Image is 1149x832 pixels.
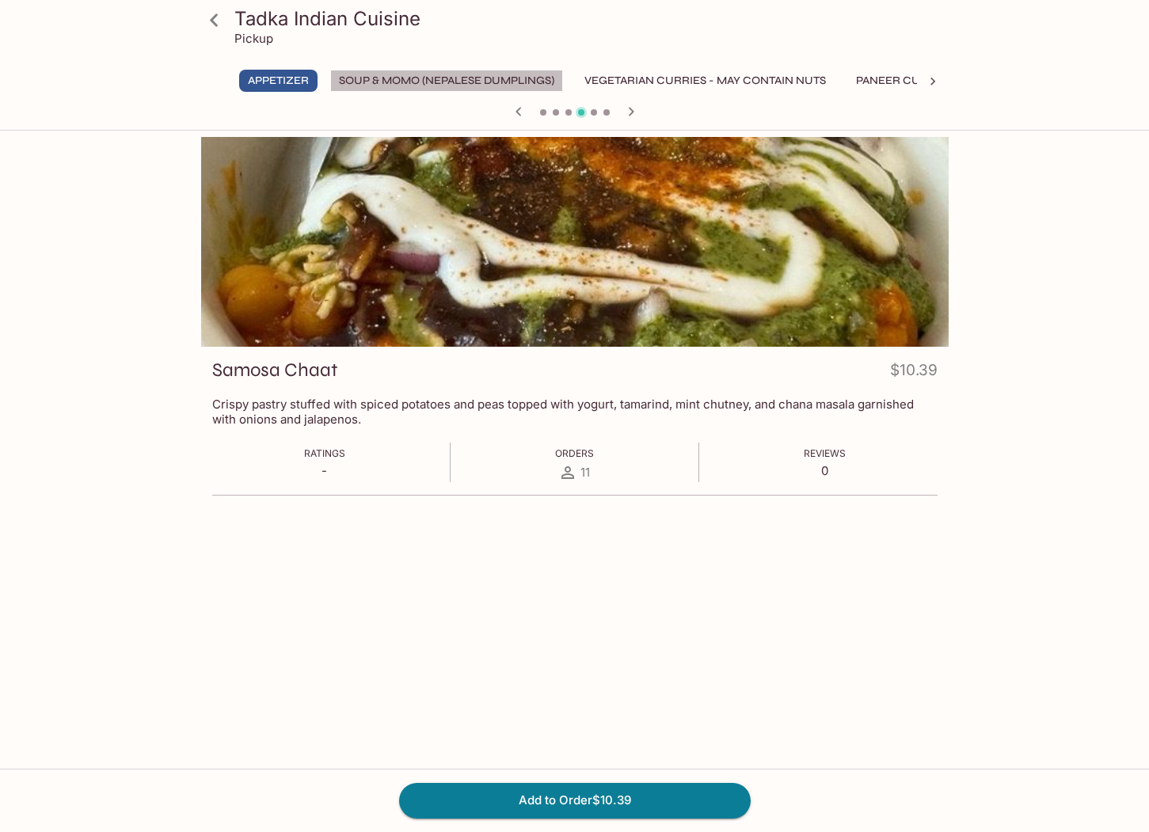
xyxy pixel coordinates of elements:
[890,358,938,389] h4: $10.39
[804,463,846,478] p: 0
[234,31,273,46] p: Pickup
[576,70,835,92] button: Vegetarian Curries - may contain nuts
[212,397,938,427] p: Crispy pastry stuffed with spiced potatoes and peas topped with yogurt, tamarind, mint chutney, a...
[239,70,318,92] button: Appetizer
[304,463,345,478] p: -
[804,447,846,459] span: Reviews
[847,70,961,92] button: Paneer Curries
[580,465,590,480] span: 11
[304,447,345,459] span: Ratings
[399,783,751,818] button: Add to Order$10.39
[330,70,563,92] button: Soup & Momo (Nepalese Dumplings)
[234,6,942,31] h3: Tadka Indian Cuisine
[201,137,949,347] div: Samosa Chaat
[212,358,338,382] h3: Samosa Chaat
[555,447,594,459] span: Orders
